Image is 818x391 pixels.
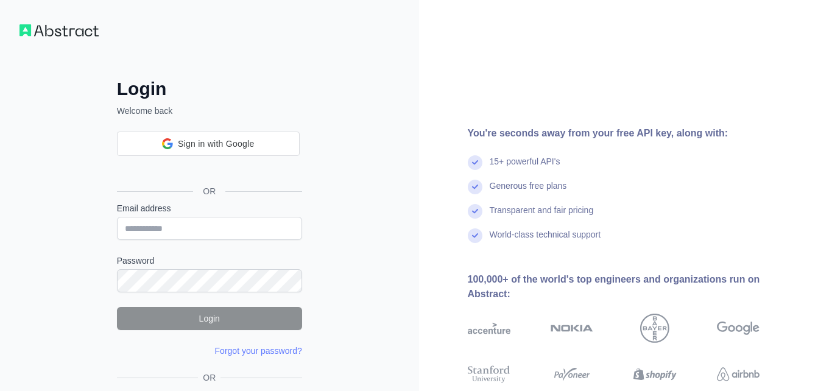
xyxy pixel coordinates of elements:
[468,126,799,141] div: You're seconds away from your free API key, along with:
[640,314,669,343] img: bayer
[551,314,593,343] img: nokia
[19,24,99,37] img: Workflow
[193,185,225,197] span: OR
[468,228,482,243] img: check mark
[551,364,593,385] img: payoneer
[117,307,302,330] button: Login
[468,272,799,301] div: 100,000+ of the world's top engineers and organizations run on Abstract:
[117,105,302,117] p: Welcome back
[490,155,560,180] div: 15+ powerful API's
[117,202,302,214] label: Email address
[490,228,601,253] div: World-class technical support
[117,78,302,100] h2: Login
[117,255,302,267] label: Password
[468,180,482,194] img: check mark
[215,346,302,356] a: Forgot your password?
[490,204,594,228] div: Transparent and fair pricing
[717,364,760,385] img: airbnb
[468,204,482,219] img: check mark
[490,180,567,204] div: Generous free plans
[111,155,306,181] iframe: Sign in with Google Button
[633,364,676,385] img: shopify
[178,138,254,150] span: Sign in with Google
[117,132,300,156] div: Sign in with Google
[468,364,510,385] img: stanford university
[468,155,482,170] img: check mark
[468,314,510,343] img: accenture
[717,314,760,343] img: google
[198,372,220,384] span: OR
